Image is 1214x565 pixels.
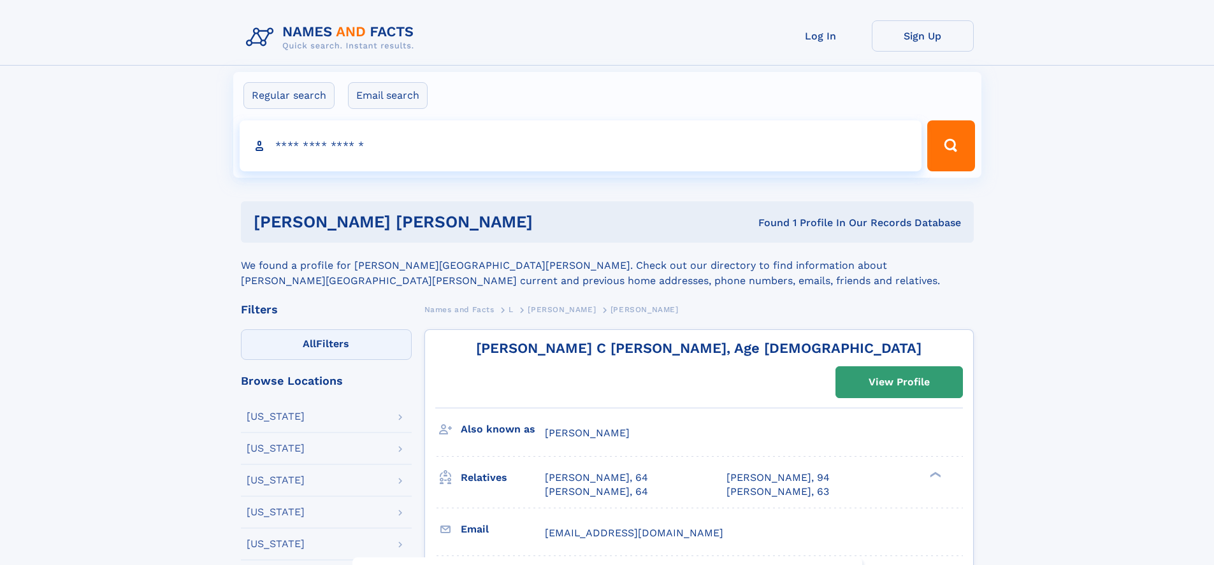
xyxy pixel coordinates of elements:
[836,367,962,397] a: View Profile
[240,120,922,171] input: search input
[545,527,723,539] span: [EMAIL_ADDRESS][DOMAIN_NAME]
[476,340,921,356] a: [PERSON_NAME] C [PERSON_NAME], Age [DEMOGRAPHIC_DATA]
[545,471,648,485] a: [PERSON_NAME], 64
[247,475,305,485] div: [US_STATE]
[424,301,495,317] a: Names and Facts
[509,305,514,314] span: L
[927,470,942,478] div: ❯
[241,375,412,387] div: Browse Locations
[243,82,335,109] label: Regular search
[869,368,930,397] div: View Profile
[254,214,646,230] h1: [PERSON_NAME] [PERSON_NAME]
[461,519,545,540] h3: Email
[247,443,305,454] div: [US_STATE]
[770,20,872,52] a: Log In
[241,20,424,55] img: Logo Names and Facts
[545,485,648,499] a: [PERSON_NAME], 64
[611,305,679,314] span: [PERSON_NAME]
[509,301,514,317] a: L
[241,304,412,315] div: Filters
[247,539,305,549] div: [US_STATE]
[303,338,316,350] span: All
[545,427,630,439] span: [PERSON_NAME]
[528,305,596,314] span: [PERSON_NAME]
[726,471,830,485] a: [PERSON_NAME], 94
[348,82,428,109] label: Email search
[927,120,974,171] button: Search Button
[241,329,412,360] label: Filters
[461,418,545,440] h3: Also known as
[528,301,596,317] a: [PERSON_NAME]
[726,485,829,499] a: [PERSON_NAME], 63
[247,507,305,517] div: [US_STATE]
[646,216,961,230] div: Found 1 Profile In Our Records Database
[241,243,974,289] div: We found a profile for [PERSON_NAME][GEOGRAPHIC_DATA][PERSON_NAME]. Check out our directory to fi...
[247,411,305,422] div: [US_STATE]
[461,467,545,489] h3: Relatives
[872,20,974,52] a: Sign Up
